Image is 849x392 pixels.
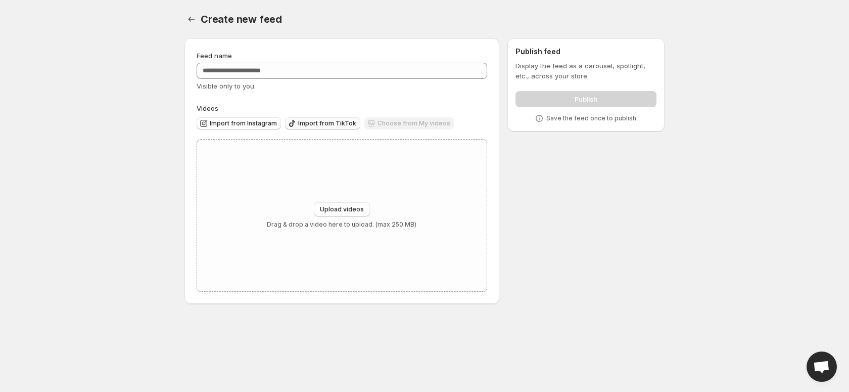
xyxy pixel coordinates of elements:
[197,117,281,129] button: Import from Instagram
[314,202,370,216] button: Upload videos
[267,221,416,229] p: Drag & drop a video here to upload. (max 250 MB)
[197,104,218,112] span: Videos
[285,117,360,129] button: Import from TikTok
[807,352,837,382] a: Open chat
[201,13,282,25] span: Create new feed
[197,52,232,60] span: Feed name
[197,82,256,90] span: Visible only to you.
[298,119,356,127] span: Import from TikTok
[184,12,199,26] button: Settings
[320,205,364,213] span: Upload videos
[546,114,638,122] p: Save the feed once to publish.
[515,47,656,57] h2: Publish feed
[515,61,656,81] p: Display the feed as a carousel, spotlight, etc., across your store.
[210,119,277,127] span: Import from Instagram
